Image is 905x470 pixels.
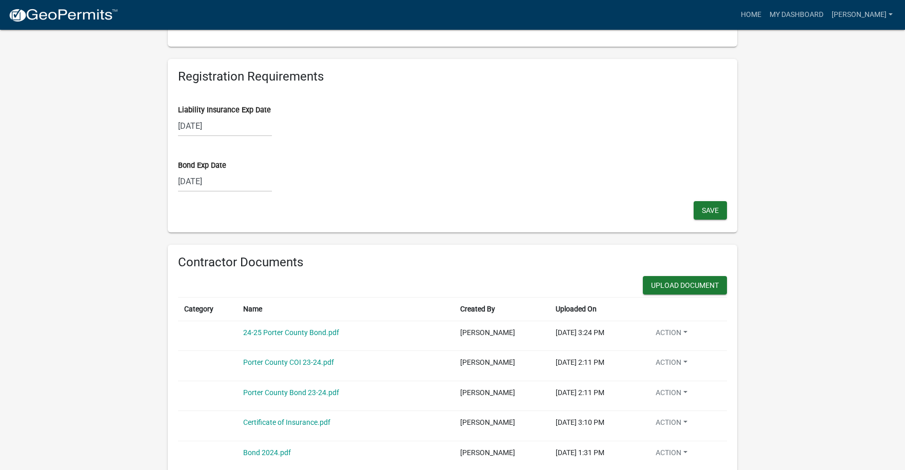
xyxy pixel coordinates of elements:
button: Upload Document [643,276,727,295]
td: [DATE] 3:10 PM [549,411,642,441]
button: Action [647,387,696,402]
label: Liability Insurance Exp Date [178,107,271,114]
button: Action [647,327,696,342]
a: My Dashboard [765,5,828,25]
input: mm/dd/yyyy [178,115,272,136]
th: Created By [454,297,549,321]
input: mm/dd/yyyy [178,171,272,192]
wm-modal-confirm: New Document [643,276,727,297]
button: Action [647,357,696,372]
button: Save [694,201,727,220]
button: Action [647,417,696,432]
td: [DATE] 2:11 PM [549,351,642,381]
label: Bond Exp Date [178,162,226,169]
th: Uploaded On [549,297,642,321]
a: 24-25 Porter County Bond.pdf [243,328,339,337]
td: [PERSON_NAME] [454,381,549,411]
span: Save [702,206,719,214]
a: Certificate of Insurance.pdf [243,418,330,426]
td: [PERSON_NAME] [454,411,549,441]
td: [PERSON_NAME] [454,351,549,381]
h6: Contractor Documents [178,255,727,270]
th: Category [178,297,237,321]
a: Porter County Bond 23-24.pdf [243,388,339,397]
h6: Registration Requirements [178,69,727,84]
a: Bond 2024.pdf [243,448,291,457]
th: Name [237,297,454,321]
td: [DATE] 3:24 PM [549,321,642,351]
a: Home [737,5,765,25]
td: [PERSON_NAME] [454,321,549,351]
td: [DATE] 2:11 PM [549,381,642,411]
button: Action [647,447,696,462]
a: [PERSON_NAME] [828,5,897,25]
a: Porter County COI 23-24.pdf [243,358,334,366]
